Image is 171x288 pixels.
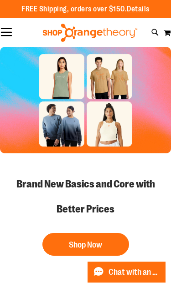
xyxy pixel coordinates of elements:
span: Chat with an Expert [109,268,160,277]
button: Shop Now [42,233,129,256]
img: Shop Orangetheory [41,24,139,42]
p: FREE Shipping, orders over $150. [21,4,150,15]
a: Details [127,5,150,13]
button: Chat with an Expert [88,262,166,283]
